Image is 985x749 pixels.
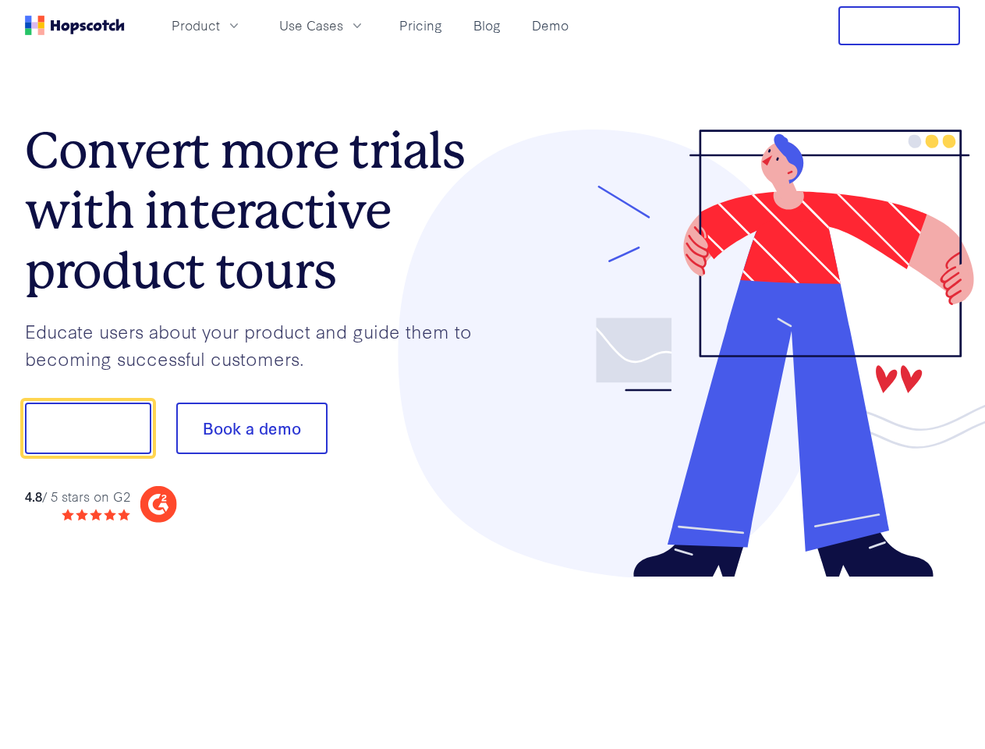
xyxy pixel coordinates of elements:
button: Product [162,12,251,38]
a: Home [25,16,125,35]
h1: Convert more trials with interactive product tours [25,121,493,300]
button: Show me! [25,403,151,454]
span: Use Cases [279,16,343,35]
strong: 4.8 [25,487,42,505]
a: Demo [526,12,575,38]
a: Pricing [393,12,448,38]
button: Use Cases [270,12,374,38]
div: / 5 stars on G2 [25,487,130,506]
button: Free Trial [838,6,960,45]
a: Blog [467,12,507,38]
button: Book a demo [176,403,328,454]
p: Educate users about your product and guide them to becoming successful customers. [25,318,493,371]
span: Product [172,16,220,35]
